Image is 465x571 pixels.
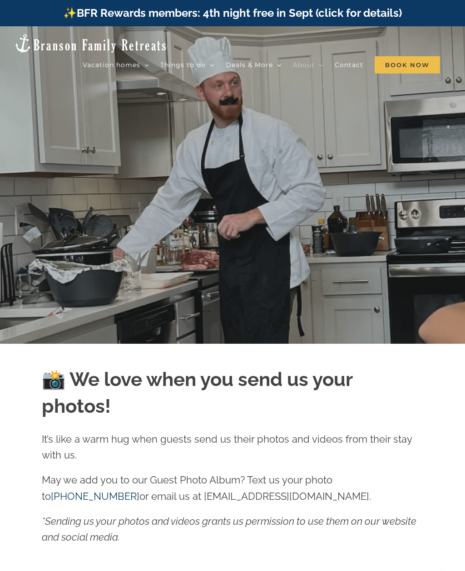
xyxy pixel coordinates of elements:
[293,62,315,68] span: About
[335,56,363,74] a: Contact
[51,490,139,502] a: [PHONE_NUMBER]
[375,56,440,74] a: Book Now
[160,62,206,68] span: Things to do
[293,56,323,74] a: About
[226,62,273,68] span: Deals & More
[42,515,416,543] em: *Sending us your photos and videos grants us permission to use them on our website and social media.
[83,62,140,68] span: Vacation homes
[42,366,423,420] h1: 📸 We love when you send us your photos!
[83,56,149,74] a: Vacation homes
[42,431,423,463] p: It’s like a warm hug when guests send us their photos and videos from their stay with us.
[226,56,282,74] a: Deals & More
[335,62,363,68] span: Contact
[63,6,402,20] a: ✨BFR Rewards members: 4th night free in Sept (click for details)
[42,472,423,504] p: May we add you to our Guest Photo Album? Text us your photo to or email us at [EMAIL_ADDRESS][DOM...
[14,33,168,54] img: Branson Family Retreats Logo
[160,56,214,74] a: Things to do
[83,56,451,74] nav: Main Menu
